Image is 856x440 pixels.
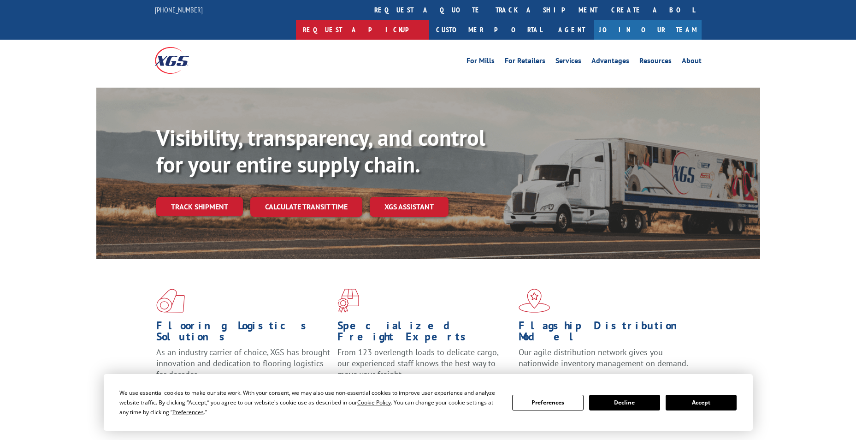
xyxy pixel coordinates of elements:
[505,57,545,67] a: For Retailers
[682,57,702,67] a: About
[466,57,495,67] a: For Mills
[156,197,243,216] a: Track shipment
[337,347,512,388] p: From 123 overlength loads to delicate cargo, our experienced staff knows the best way to move you...
[555,57,581,67] a: Services
[104,374,753,431] div: Cookie Consent Prompt
[429,20,549,40] a: Customer Portal
[512,395,583,410] button: Preferences
[337,320,512,347] h1: Specialized Freight Experts
[549,20,594,40] a: Agent
[119,388,501,417] div: We use essential cookies to make our site work. With your consent, we may also use non-essential ...
[296,20,429,40] a: Request a pickup
[666,395,737,410] button: Accept
[589,395,660,410] button: Decline
[250,197,362,217] a: Calculate transit time
[639,57,672,67] a: Resources
[337,289,359,313] img: xgs-icon-focused-on-flooring-red
[519,289,550,313] img: xgs-icon-flagship-distribution-model-red
[519,347,688,369] span: Our agile distribution network gives you nationwide inventory management on demand.
[156,347,330,380] span: As an industry carrier of choice, XGS has brought innovation and dedication to flooring logistics...
[357,398,391,406] span: Cookie Policy
[591,57,629,67] a: Advantages
[594,20,702,40] a: Join Our Team
[156,289,185,313] img: xgs-icon-total-supply-chain-intelligence-red
[370,197,449,217] a: XGS ASSISTANT
[519,320,693,347] h1: Flagship Distribution Model
[156,320,331,347] h1: Flooring Logistics Solutions
[172,408,204,416] span: Preferences
[155,5,203,14] a: [PHONE_NUMBER]
[156,123,485,178] b: Visibility, transparency, and control for your entire supply chain.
